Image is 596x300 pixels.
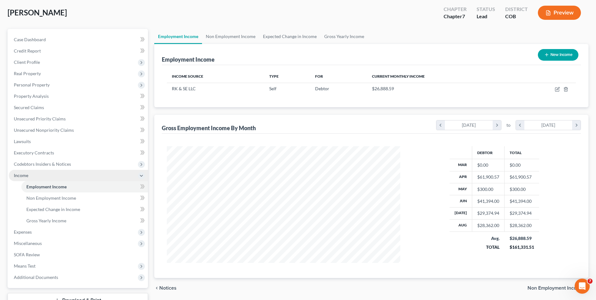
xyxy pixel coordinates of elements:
[14,275,58,280] span: Additional Documents
[9,45,148,57] a: Credit Report
[5,60,15,70] img: Profile image for Operator
[18,3,28,14] img: Profile image for Emma
[505,219,539,231] td: $28,362.00
[26,207,80,212] span: Expected Change in Income
[160,230,211,243] div: It still did not send
[477,13,495,20] div: Lead
[30,3,71,8] h1: [PERSON_NAME]
[9,147,148,158] a: Executory Contracts
[14,263,36,269] span: Means Test
[9,102,148,113] a: Secured Claims
[89,63,148,69] span: More in the Help Center
[315,86,329,91] span: Debtor
[26,195,76,201] span: Non Employment Income
[202,29,259,44] a: Non Employment Income
[506,122,511,128] span: to
[165,233,206,240] div: It still did not send
[5,239,211,249] textarea: Message…
[477,222,499,229] div: $28,362.00
[92,215,211,229] div: Yes, I tried to send it again using a different case.
[462,13,465,19] span: 7
[588,279,593,284] span: 7
[14,105,44,110] span: Secured Claims
[198,249,208,259] button: Send a message…
[19,42,211,58] div: How to Use MyChapter Client Portal- For Clients
[19,58,211,74] a: More in the Help Center
[524,120,572,130] div: [DATE]
[14,48,41,53] span: Credit Report
[5,184,178,204] div: I see you duplicated the case for [PERSON_NAME] as well. Was that to send the invite again? And i...
[9,91,148,102] a: Property Analysis
[372,86,394,91] span: $26,888.59
[162,56,215,63] div: Employment Income
[14,229,32,235] span: Expenses
[477,6,495,13] div: Status
[21,204,148,215] a: Expected Change in Income
[575,279,590,294] iframe: Intercom live chat
[477,244,500,250] div: TOTAL
[528,286,588,291] button: Non Employment Income chevron_right
[505,207,539,219] td: $29,374.94
[14,82,50,87] span: Personal Property
[38,145,211,164] div: Yes, that email received the notification for the invite, but the client did not.
[14,127,74,133] span: Unsecured Nonpriority Claims
[269,86,276,91] span: Self
[19,25,211,42] div: MyChapter Client Portal - Inviting & Re-inviting Your Client
[64,80,70,86] img: Profile image for Emma
[5,170,211,184] div: Emma says…
[43,148,206,161] div: Yes, that email received the notification for the invite, but the client did not.
[14,71,41,76] span: Real Property
[505,171,539,183] td: $61,900.57
[154,29,202,44] a: Employment Income
[269,74,279,79] span: Type
[5,145,211,169] div: Tayler says…
[14,173,28,178] span: Income
[444,13,467,20] div: Chapter
[8,8,67,17] span: [PERSON_NAME]
[154,286,177,291] button: chevron_left Notices
[14,116,66,121] span: Unsecured Priority Claims
[315,74,323,79] span: For
[450,195,472,207] th: Jun
[259,29,320,44] a: Expected Change in Income
[477,174,499,180] div: $61,900.57
[450,219,472,231] th: Aug
[372,74,425,79] span: Current Monthly Income
[5,215,211,230] div: Tayler says…
[14,139,31,144] span: Lawsuits
[505,146,539,159] th: Total
[10,97,173,109] div: Hi [PERSON_NAME]! Thanks for letting us know. Is this just happening for [PERSON_NAME]? Or are th...
[201,3,212,14] div: Close
[10,188,173,200] div: I see you duplicated the case for [PERSON_NAME] as well. Was that to send the invite again? And i...
[72,80,152,86] div: joined the conversation
[26,31,172,36] strong: MyChapter Client Portal - Inviting & Re-inviting Your Client
[20,252,25,257] button: Gif picker
[14,37,46,42] span: Case Dashboard
[477,198,499,204] div: $41,394.00
[510,244,534,250] div: $161,331.51
[516,120,524,130] i: chevron_left
[493,120,501,130] i: chevron_right
[30,252,35,257] button: Upload attachment
[14,241,42,246] span: Miscellaneous
[14,59,40,65] span: Client Profile
[30,8,43,14] p: Active
[189,3,201,14] button: Home
[450,183,472,195] th: May
[5,93,211,114] div: Emma says…
[505,159,539,171] td: $0.00
[450,159,472,171] th: Mar
[5,184,211,215] div: Emma says…
[505,6,528,13] div: District
[538,6,581,20] button: Preview
[9,136,148,147] a: Lawsuits
[477,186,499,192] div: $300.00
[5,114,211,145] div: Emma says…
[444,6,467,13] div: Chapter
[72,81,107,85] b: [PERSON_NAME]
[505,13,528,20] div: COB
[162,124,256,132] div: Gross Employment Income By Month
[320,29,368,44] a: Gross Yearly Income
[436,120,445,130] i: chevron_left
[5,79,211,93] div: Emma says…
